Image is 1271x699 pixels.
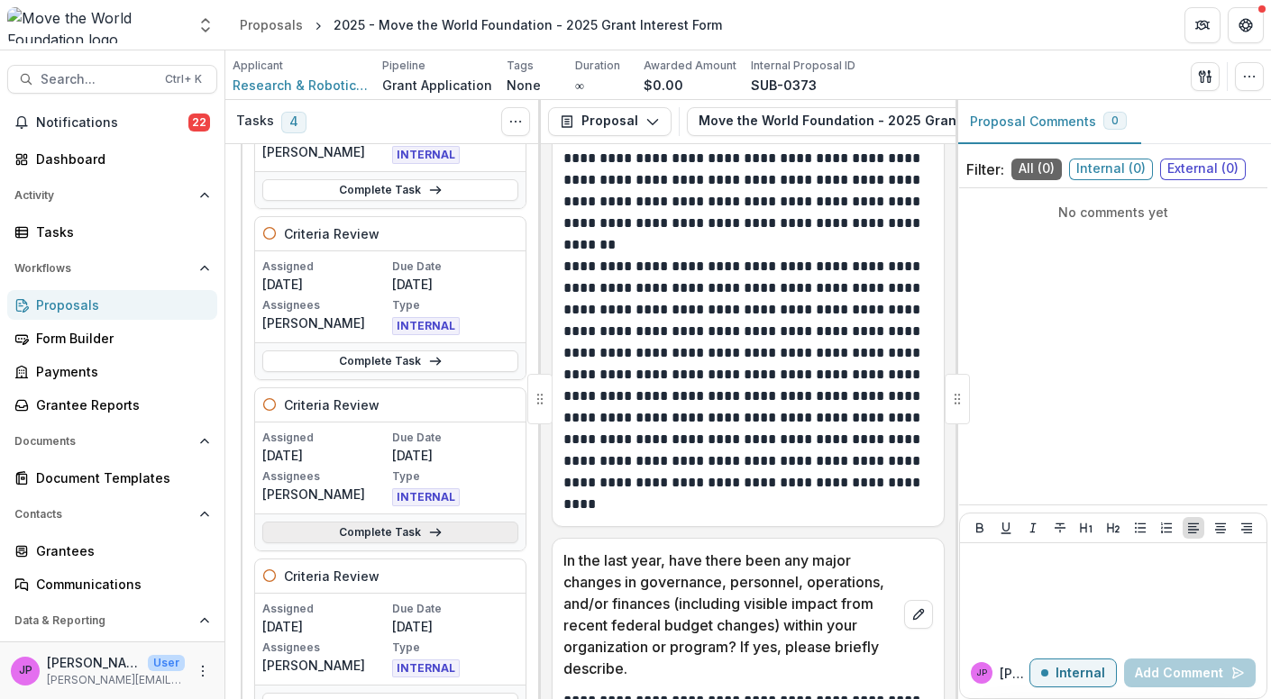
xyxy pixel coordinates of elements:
nav: breadcrumb [233,12,729,38]
span: Search... [41,72,154,87]
button: Add Comment [1124,658,1256,687]
p: Applicant [233,58,283,74]
button: Open Documents [7,427,217,456]
button: Heading 2 [1102,517,1124,539]
h5: Criteria Review [284,224,379,243]
button: edit [904,600,933,629]
p: [DATE] [262,275,389,294]
div: Jill Pappas [19,665,32,676]
p: In the last year, have there been any major changes in governance, personnel, operations, and/or ... [563,549,897,679]
p: [DATE] [392,446,518,465]
span: Activity [14,189,192,202]
div: Grantees [36,541,203,560]
p: Pipeline [382,58,425,74]
a: Proposals [233,12,310,38]
p: Type [392,640,518,656]
button: Get Help [1228,7,1264,43]
p: Filter: [966,159,1004,180]
span: 22 [188,113,210,132]
button: Underline [995,517,1017,539]
p: Due Date [392,259,518,275]
p: Assignees [262,468,389,485]
p: Duration [575,58,620,74]
p: Type [392,297,518,313]
h5: Criteria Review [284,395,379,414]
button: Internal [1029,658,1117,687]
img: Move the World Foundation logo [7,7,186,43]
span: 4 [281,112,306,133]
span: Contacts [14,508,192,521]
p: Type [392,468,518,485]
p: [DATE] [392,617,518,636]
p: Grant Application [382,76,492,95]
a: Form Builder [7,323,217,353]
p: Assigned [262,259,389,275]
div: Form Builder [36,329,203,348]
span: INTERNAL [392,488,460,506]
button: Toggle View Cancelled Tasks [501,107,530,136]
p: [DATE] [262,446,389,465]
p: $0.00 [644,76,683,95]
a: Complete Task [262,350,518,372]
p: Assigned [262,601,389,617]
button: Heading 1 [1075,517,1097,539]
a: Research & Robotics Inc [233,76,368,95]
span: External ( 0 ) [1160,159,1246,180]
button: Align Center [1210,517,1231,539]
button: Proposal [548,107,672,136]
p: [DATE] [262,617,389,636]
button: Open Workflows [7,254,217,283]
a: Grantees [7,536,217,566]
button: Strike [1049,517,1071,539]
p: [DATE] [392,275,518,294]
p: User [148,655,185,671]
span: INTERNAL [392,317,460,335]
div: Dashboard [36,150,203,168]
div: Grantee Reports [36,395,203,414]
button: Open entity switcher [193,7,218,43]
button: Align Right [1236,517,1257,539]
p: Tags [507,58,534,74]
button: Partners [1184,7,1221,43]
button: Proposal Comments [956,100,1141,144]
a: Proposals [7,290,217,320]
p: None [507,76,541,95]
p: [PERSON_NAME] [47,653,141,672]
div: Proposals [36,295,203,314]
div: Ctrl + K [161,69,206,89]
p: Assignees [262,640,389,656]
h5: Criteria Review [284,567,379,586]
div: 2025 - Move the World Foundation - 2025 Grant Interest Form [334,15,722,34]
p: [PERSON_NAME] [262,313,389,332]
span: 0 [1111,114,1119,127]
a: Communications [7,569,217,599]
div: Document Templates [36,468,203,487]
button: Notifications22 [7,108,217,137]
span: Internal ( 0 ) [1069,159,1153,180]
button: Ordered List [1156,517,1177,539]
p: ∞ [575,76,584,95]
button: Bullet List [1129,517,1151,539]
a: Dashboard [7,144,217,174]
a: Complete Task [262,522,518,543]
button: Align Left [1183,517,1204,539]
button: Open Data & Reporting [7,606,217,635]
span: INTERNAL [392,659,460,677]
span: Workflows [14,262,192,275]
a: Document Templates [7,463,217,493]
button: Open Activity [7,181,217,210]
button: More [192,660,214,682]
p: [PERSON_NAME] [262,485,389,504]
button: Search... [7,65,217,94]
p: SUB-0373 [751,76,817,95]
h3: Tasks [236,113,274,129]
div: Proposals [240,15,303,34]
p: Assigned [262,430,389,446]
div: Payments [36,362,203,381]
a: Tasks [7,217,217,247]
div: Tasks [36,222,203,241]
a: Complete Task [262,179,518,201]
a: Payments [7,357,217,386]
div: Jill Pappas [976,668,987,677]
